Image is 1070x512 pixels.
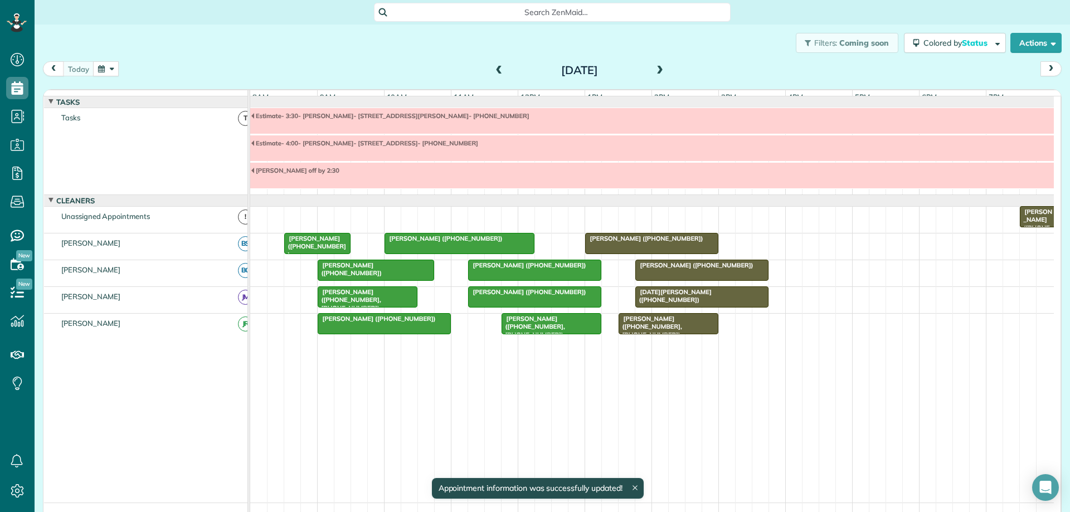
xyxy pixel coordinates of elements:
span: [PERSON_NAME] ([PHONE_NUMBER]) [284,235,346,259]
span: 4pm [786,92,805,101]
span: [PERSON_NAME] ([PHONE_NUMBER]) [468,261,587,269]
button: today [63,61,94,76]
span: Cleaners [54,196,97,205]
span: 2pm [652,92,672,101]
span: 9am [318,92,338,101]
button: prev [43,61,64,76]
span: 8am [250,92,271,101]
h2: [DATE] [510,64,649,76]
span: New [16,279,32,290]
span: 11am [451,92,476,101]
span: Tasks [54,97,82,106]
span: [PERSON_NAME] ([PHONE_NUMBER]) [317,315,436,323]
span: [PERSON_NAME] ([PHONE_NUMBER]) [635,261,754,269]
span: Filters: [814,38,838,48]
span: [PERSON_NAME] [59,319,123,328]
span: Tasks [59,113,82,122]
span: [PERSON_NAME] ([PHONE_NUMBER], [PHONE_NUMBER]) [618,315,682,339]
button: next [1040,61,1062,76]
span: JR [238,316,253,331]
span: 3pm [719,92,738,101]
span: [PERSON_NAME] [59,292,123,301]
span: 6pm [920,92,939,101]
span: 1pm [585,92,605,101]
span: 7pm [986,92,1006,101]
span: [PERSON_NAME] ([PHONE_NUMBER], [PHONE_NUMBER]) [317,288,381,312]
span: [PERSON_NAME] off by 2:30 [250,167,340,174]
span: [PERSON_NAME] ([PHONE_NUMBER], [PHONE_NUMBER]) [501,315,565,339]
button: Colored byStatus [904,33,1006,53]
span: T [238,111,253,126]
div: Appointment information was successfully updated! [431,478,643,499]
span: Unassigned Appointments [59,212,152,221]
span: 10am [385,92,410,101]
span: [PERSON_NAME] ([PHONE_NUMBER]) [585,235,704,242]
span: [PERSON_NAME] ([PHONE_NUMBER]) [317,261,382,277]
span: [PERSON_NAME] [59,265,123,274]
span: JM [238,290,253,305]
span: [PERSON_NAME] [59,238,123,247]
span: Estimate- 4:00- [PERSON_NAME]- [STREET_ADDRESS]- [PHONE_NUMBER] [250,139,479,147]
span: Status [962,38,989,48]
span: [DATE][PERSON_NAME] ([PHONE_NUMBER]) [635,288,712,304]
span: 5pm [853,92,872,101]
span: New [16,250,32,261]
div: Open Intercom Messenger [1032,474,1059,501]
span: 12pm [518,92,542,101]
span: [PERSON_NAME] ([PHONE_NUMBER]) [1019,208,1052,247]
button: Actions [1010,33,1062,53]
span: ! [238,209,253,225]
span: [PERSON_NAME] ([PHONE_NUMBER]) [468,288,587,296]
span: Colored by [923,38,991,48]
span: Estimate- 3:30- [PERSON_NAME]- [STREET_ADDRESS][PERSON_NAME]- [PHONE_NUMBER] [250,112,530,120]
span: BC [238,263,253,278]
span: BS [238,236,253,251]
span: Coming soon [839,38,889,48]
span: [PERSON_NAME] ([PHONE_NUMBER]) [384,235,503,242]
